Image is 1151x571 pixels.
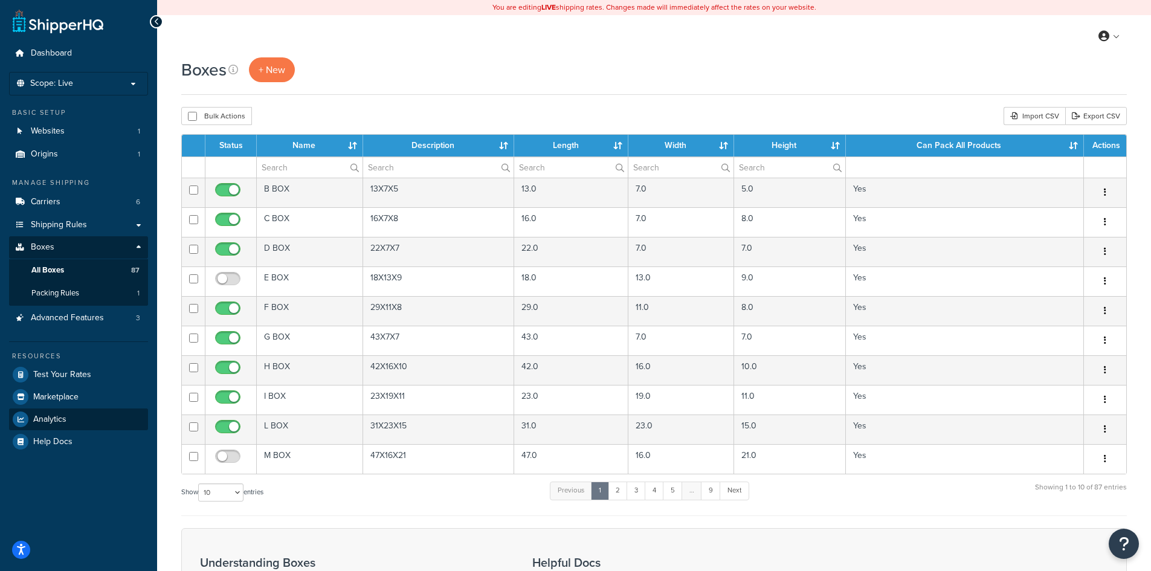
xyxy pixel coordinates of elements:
[734,266,846,296] td: 9.0
[363,135,515,156] th: Description : activate to sort column ascending
[198,483,243,502] select: Showentries
[1084,135,1126,156] th: Actions
[9,108,148,118] div: Basic Setup
[734,385,846,415] td: 11.0
[9,282,148,305] li: Packing Rules
[627,482,646,500] a: 3
[363,237,515,266] td: 22X7X7
[9,42,148,65] a: Dashboard
[363,326,515,355] td: 43X7X7
[31,220,87,230] span: Shipping Rules
[257,326,363,355] td: G BOX
[33,415,66,425] span: Analytics
[136,313,140,323] span: 3
[514,266,628,296] td: 18.0
[363,444,515,474] td: 47X16X21
[1065,107,1127,125] a: Export CSV
[9,191,148,213] a: Carriers 6
[1004,107,1065,125] div: Import CSV
[9,214,148,236] a: Shipping Rules
[249,57,295,82] a: + New
[514,355,628,385] td: 42.0
[363,385,515,415] td: 23X19X11
[846,178,1084,207] td: Yes
[541,2,556,13] b: LIVE
[131,265,140,276] span: 87
[9,236,148,305] li: Boxes
[9,143,148,166] li: Origins
[628,355,733,385] td: 16.0
[257,385,363,415] td: I BOX
[181,483,263,502] label: Show entries
[33,370,91,380] span: Test Your Rates
[1035,480,1127,506] div: Showing 1 to 10 of 87 entries
[9,307,148,329] a: Advanced Features 3
[734,135,846,156] th: Height : activate to sort column ascending
[734,415,846,444] td: 15.0
[257,415,363,444] td: L BOX
[31,197,60,207] span: Carriers
[663,482,683,500] a: 5
[9,191,148,213] li: Carriers
[734,296,846,326] td: 8.0
[628,207,733,237] td: 7.0
[31,126,65,137] span: Websites
[628,266,733,296] td: 13.0
[9,364,148,386] a: Test Your Rates
[846,135,1084,156] th: Can Pack All Products : activate to sort column ascending
[608,482,628,500] a: 2
[9,120,148,143] a: Websites 1
[363,296,515,326] td: 29X11X8
[31,313,104,323] span: Advanced Features
[9,143,148,166] a: Origins 1
[181,107,252,125] button: Bulk Actions
[1109,529,1139,559] button: Open Resource Center
[9,386,148,408] li: Marketplace
[9,408,148,430] a: Analytics
[734,444,846,474] td: 21.0
[628,415,733,444] td: 23.0
[33,437,73,447] span: Help Docs
[137,288,140,298] span: 1
[9,282,148,305] a: Packing Rules 1
[628,296,733,326] td: 11.0
[514,178,628,207] td: 13.0
[9,307,148,329] li: Advanced Features
[31,242,54,253] span: Boxes
[138,126,140,137] span: 1
[9,259,148,282] li: All Boxes
[628,385,733,415] td: 19.0
[720,482,749,500] a: Next
[13,9,103,33] a: ShipperHQ Home
[257,266,363,296] td: E BOX
[514,237,628,266] td: 22.0
[31,149,58,160] span: Origins
[514,135,628,156] th: Length : activate to sort column ascending
[257,296,363,326] td: F BOX
[181,58,227,82] h1: Boxes
[136,197,140,207] span: 6
[645,482,664,500] a: 4
[514,296,628,326] td: 29.0
[734,207,846,237] td: 8.0
[9,431,148,453] a: Help Docs
[514,415,628,444] td: 31.0
[9,120,148,143] li: Websites
[846,326,1084,355] td: Yes
[591,482,609,500] a: 1
[9,351,148,361] div: Resources
[9,178,148,188] div: Manage Shipping
[31,265,64,276] span: All Boxes
[514,207,628,237] td: 16.0
[846,296,1084,326] td: Yes
[628,326,733,355] td: 7.0
[257,444,363,474] td: M BOX
[846,444,1084,474] td: Yes
[846,237,1084,266] td: Yes
[259,63,285,77] span: + New
[363,415,515,444] td: 31X23X15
